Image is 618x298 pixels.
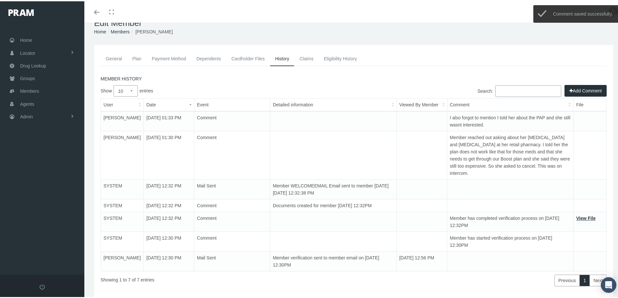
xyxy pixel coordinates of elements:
[101,110,144,130] td: [PERSON_NAME]
[194,130,270,178] td: Comment
[135,28,173,33] span: [PERSON_NAME]
[226,50,270,65] a: Cardholder Files
[20,109,33,122] span: Admin
[20,33,32,45] span: Home
[270,250,396,270] td: Member verification sent to member email on [DATE] 12:30PM
[194,250,270,270] td: Mail Sent
[447,97,574,110] th: Comment: activate to sort column ascending
[495,84,561,96] input: Search:
[576,214,596,220] a: View File
[144,211,194,231] td: [DATE] 12:32 PM
[101,75,607,80] h5: MEMBER HISTORY
[194,97,270,110] th: Event
[144,178,194,198] td: [DATE] 12:32 PM
[20,84,39,96] span: Members
[101,211,144,231] td: SYSTEM
[101,198,144,211] td: SYSTEM
[20,58,46,71] span: Drug Lookup
[101,50,127,65] a: General
[191,50,226,65] a: Dependents
[579,273,590,285] a: 1
[144,250,194,270] td: [DATE] 12:30 PM
[94,28,106,33] a: Home
[396,97,447,110] th: Viewed By Member: activate to sort column ascending
[194,231,270,250] td: Comment
[194,211,270,231] td: Comment
[8,8,34,15] img: PRAM_20_x_78.png
[20,71,35,83] span: Groups
[20,97,34,109] span: Agents
[574,97,607,110] th: File
[144,198,194,211] td: [DATE] 12:32 PM
[270,50,295,65] a: History
[101,97,144,110] th: User: activate to sort column ascending
[396,250,447,270] td: [DATE] 12:56 PM
[101,250,144,270] td: [PERSON_NAME]
[127,50,147,65] a: Plan
[111,28,129,33] a: Members
[447,231,574,250] td: Member has started verification process on [DATE] 12:30PM
[478,84,561,96] label: Search:
[144,97,194,110] th: Date: activate to sort column ascending
[554,273,580,285] a: Previous
[114,84,138,95] select: Showentries
[101,84,354,95] label: Show entries
[319,50,362,65] a: Eligibility History
[194,110,270,130] td: Comment
[564,84,607,95] button: Add Comment
[144,231,194,250] td: [DATE] 12:30 PM
[194,178,270,198] td: Mail Sent
[147,50,191,65] a: Payment Method
[447,130,574,178] td: Member reached out asking about her [MEDICAL_DATA] and [MEDICAL_DATA] at her retail pharmacy. I t...
[94,17,613,27] h1: Edit Member
[589,273,607,285] a: Next
[101,178,144,198] td: SYSTEM
[294,50,319,65] a: Claims
[270,178,396,198] td: Member WELCOMEEMAIL Email sent to member [DATE][DATE] 12:32:38 PM
[101,231,144,250] td: SYSTEM
[144,110,194,130] td: [DATE] 01:33 PM
[101,130,144,178] td: [PERSON_NAME]
[601,276,616,292] div: Open Intercom Messenger
[20,46,35,58] span: Locator
[194,198,270,211] td: Comment
[447,110,574,130] td: I also forgot to mention I told her about the PAP and she still wasnt interested.
[447,211,574,231] td: Member has completed verification process on [DATE] 12:32PM
[270,97,396,110] th: Detailed information : activate to sort column ascending
[144,130,194,178] td: [DATE] 01:30 PM
[270,198,396,211] td: Documents created for member [DATE] 12:32PM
